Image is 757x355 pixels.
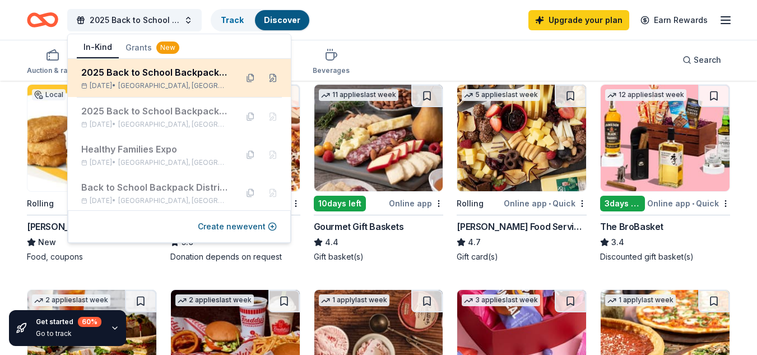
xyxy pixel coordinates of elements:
[119,38,186,58] button: Grants
[314,84,444,262] a: Image for Gourmet Gift Baskets11 applieslast week10days leftOnline appGourmet Gift Baskets4.4Gift...
[156,42,179,54] div: New
[27,66,78,75] div: Auction & raffle
[170,251,300,262] div: Donation depends on request
[32,294,110,306] div: 2 applies last week
[81,81,228,90] div: [DATE] •
[457,197,484,210] div: Rolling
[27,84,157,262] a: Image for Kilroy Family RestaurantsLocalRollingOnline app[PERSON_NAME] Family RestaurantsNewFood,...
[211,9,310,31] button: TrackDiscover
[325,236,338,249] span: 4.4
[81,66,228,79] div: 2025 Back to School Backpack Distribution ([PERSON_NAME][GEOGRAPHIC_DATA])
[389,196,443,210] div: Online app
[314,196,366,211] div: 10 days left
[457,220,587,233] div: [PERSON_NAME] Food Service Store
[319,294,389,306] div: 1 apply last week
[264,15,300,25] a: Discover
[118,158,228,167] span: [GEOGRAPHIC_DATA], [GEOGRAPHIC_DATA]
[549,199,551,208] span: •
[81,196,228,205] div: [DATE] •
[528,10,629,30] a: Upgrade your plan
[36,317,101,327] div: Get started
[81,120,228,129] div: [DATE] •
[600,220,663,233] div: The BroBasket
[457,85,586,191] img: Image for Gordon Food Service Store
[32,89,66,100] div: Local
[605,294,676,306] div: 1 apply last week
[462,294,540,306] div: 3 applies last week
[81,142,228,156] div: Healthy Families Expo
[27,197,54,210] div: Rolling
[313,66,350,75] div: Beverages
[38,236,56,249] span: New
[314,251,444,262] div: Gift basket(s)
[67,9,202,31] button: 2025 Back to School Backpack Distribution ([PERSON_NAME][GEOGRAPHIC_DATA])
[600,84,730,262] a: Image for The BroBasket12 applieslast week3days leftOnline app•QuickThe BroBasket3.4Discounted gi...
[118,120,228,129] span: [GEOGRAPHIC_DATA], [GEOGRAPHIC_DATA]
[462,89,540,101] div: 5 applies last week
[314,220,404,233] div: Gourmet Gift Baskets
[36,329,101,338] div: Go to track
[468,236,481,249] span: 4.7
[221,15,244,25] a: Track
[175,294,254,306] div: 2 applies last week
[27,251,157,262] div: Food, coupons
[118,196,228,205] span: [GEOGRAPHIC_DATA], [GEOGRAPHIC_DATA]
[27,220,157,233] div: [PERSON_NAME] Family Restaurants
[77,37,119,58] button: In-Kind
[457,251,587,262] div: Gift card(s)
[601,85,730,191] img: Image for The BroBasket
[319,89,398,101] div: 11 applies last week
[611,236,624,249] span: 3.4
[605,89,686,101] div: 12 applies last week
[81,158,228,167] div: [DATE] •
[78,317,101,327] div: 60 %
[692,199,694,208] span: •
[81,104,228,118] div: 2025 Back to School Backpack Distribution ([PERSON_NAME][GEOGRAPHIC_DATA])
[313,44,350,81] button: Beverages
[27,85,156,191] img: Image for Kilroy Family Restaurants
[457,84,587,262] a: Image for Gordon Food Service Store5 applieslast weekRollingOnline app•Quick[PERSON_NAME] Food Se...
[634,10,714,30] a: Earn Rewards
[600,196,645,211] div: 3 days left
[198,220,277,233] button: Create newevent
[118,81,228,90] span: [GEOGRAPHIC_DATA], [GEOGRAPHIC_DATA]
[647,196,730,210] div: Online app Quick
[81,181,228,194] div: Back to School Backpack Distributions
[27,44,78,81] button: Auction & raffle
[504,196,587,210] div: Online app Quick
[600,251,730,262] div: Discounted gift basket(s)
[90,13,179,27] span: 2025 Back to School Backpack Distribution ([PERSON_NAME][GEOGRAPHIC_DATA])
[314,85,443,191] img: Image for Gourmet Gift Baskets
[27,7,58,33] a: Home
[694,53,721,67] span: Search
[674,49,730,71] button: Search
